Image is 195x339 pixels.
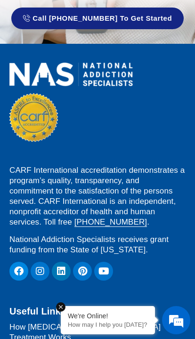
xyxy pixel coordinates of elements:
span: Call [PHONE_NUMBER] to Get Started [32,15,172,22]
p: National Addiction Specialists receives grant funding from the State of [US_STATE]. [9,234,186,255]
div: Chat with us now [63,49,180,62]
span: We're online! [60,132,135,227]
p: CARF International accreditation demonstrates a program’s quality, transparency, and commitment t... [9,165,186,228]
img: national addiction specialists online suboxone doctors clinic for opioid addiction treatment [9,63,133,86]
div: Minimize live chat window [165,5,188,27]
h2: Useful Links [9,303,186,320]
div: Navigation go back [10,48,24,63]
p: How may I help you today? [68,321,148,328]
img: CARF Seal [9,93,58,142]
textarea: Type your message and hit 'Enter' [5,284,190,317]
a: Call [PHONE_NUMBER] to Get Started [11,8,184,29]
div: We're Online! [68,312,148,320]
